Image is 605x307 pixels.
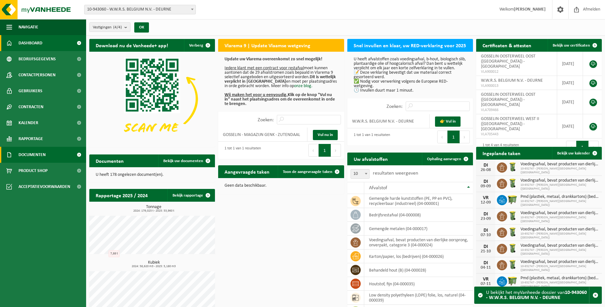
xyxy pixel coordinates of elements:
[278,165,343,178] a: Toon de aangevraagde taken
[520,162,599,167] span: Voedingsafval, bevat producten van dierlijke oorsprong, onverpakt, categorie 3
[557,151,590,155] span: Bekijk uw kalender
[93,23,122,32] span: Vestigingen
[507,161,518,172] img: WB-0140-HPE-GN-50
[163,159,203,163] span: Bekijk uw documenten
[520,167,599,175] span: 10-932747 - [PERSON_NAME][GEOGRAPHIC_DATA] ([GEOGRAPHIC_DATA])
[18,83,42,99] span: Gebruikers
[18,99,43,115] span: Contracten
[435,116,461,127] a: 👉 Vul in
[576,141,589,153] button: 1
[225,93,288,97] u: Wij maken het voor u eenvoudig.
[514,7,546,12] strong: [PERSON_NAME]
[481,92,535,107] span: GOSSELIN OOSTERWEEL OOST ([GEOGRAPHIC_DATA]) - [GEOGRAPHIC_DATA]
[225,183,337,188] p: Geen data beschikbaar.
[225,93,335,106] b: Klik op de knop "Vul nu in" naast het plaatsingsadres om de overeenkomst in orde te brengen.
[354,57,467,93] p: U heeft afvalstoffen zoals voedingsafval, b-hout, biologisch slib, plantaardige olie of hoogcalor...
[364,291,473,305] td: low density polyethyleen (LDPE) folie, los, naturel (04-000039)
[486,287,589,303] div: U bekijkt het myVanheede dossier van
[479,260,492,266] div: DI
[218,165,276,178] h2: Aangevraagde taken
[479,140,519,154] div: 1 tot 4 van 4 resultaten
[387,104,402,109] label: Zoeken:
[331,144,341,157] button: Next
[520,216,599,223] span: 10-932747 - [PERSON_NAME][GEOGRAPHIC_DATA] ([GEOGRAPHIC_DATA])
[520,243,599,248] span: Voedingsafval, bevat producten van dierlijke oorsprong, onverpakt, categorie 3
[460,131,470,143] button: Next
[364,263,473,277] td: behandeld hout (B) (04-000028)
[218,39,317,51] h2: Vlarema 9 | Update Vlaamse wetgeving
[158,154,214,167] a: Bekijk uw documenten
[364,194,473,208] td: gemengde harde kunststoffen (PE, PP en PVC), recycleerbaar (industrieel) (04-000001)
[92,209,215,213] span: 2024: 179,025 t - 2025: 53,960 t
[476,39,538,51] h2: Certificaten & attesten
[479,217,492,221] div: 23-09
[369,185,387,191] span: Afvalstof
[92,205,215,213] h3: Tonnage
[189,43,203,48] span: Verberg
[507,243,518,254] img: WB-0140-HPE-GN-50
[507,210,518,221] img: WB-0140-HPE-GN-50
[347,39,472,51] h2: Snel invullen en klaar, uw RED-verklaring voor 2025
[350,169,370,179] span: 10
[422,153,472,165] a: Ophaling aanvragen
[479,249,492,254] div: 21-10
[294,84,313,88] a: onze blog.
[18,147,46,163] span: Documenten
[225,57,322,62] b: Update uw Vlarema overeenkomst zo snel mogelijk!
[507,227,518,237] img: WB-0140-HPE-GN-50
[225,57,337,106] p: moet kunnen aantonen dat de 29 afvalstromen zoals bepaald in Vlarema 9 selectief aangeboden en ui...
[520,276,599,281] span: Pmd (plastiek, metaal, drankkartons) (bedrijven)
[96,173,209,177] p: U heeft 178 ongelezen document(en).
[479,212,492,217] div: DI
[167,189,214,202] a: Bekijk rapportage
[479,168,492,172] div: 26-08
[258,117,274,123] label: Zoeken:
[89,22,130,32] button: Vestigingen(4/4)
[92,265,215,268] span: 2024: 58,620 m3 - 2025: 5,180 m3
[373,171,418,176] label: resultaten weergeven
[479,244,492,249] div: DI
[447,131,460,143] button: 1
[437,131,447,143] button: Previous
[507,259,518,270] img: WB-0140-HPE-GN-50
[89,189,154,201] h2: Rapportage 2025 / 2024
[507,194,518,205] img: WB-1100-HPE-GN-50
[479,184,492,189] div: 09-09
[520,199,599,207] span: 10-932747 - [PERSON_NAME][GEOGRAPHIC_DATA] ([GEOGRAPHIC_DATA])
[364,208,473,222] td: bedrijfsrestafval (04-000008)
[134,22,149,33] button: OK
[479,163,492,168] div: DI
[476,147,527,159] h2: Ingeplande taken
[520,178,599,183] span: Voedingsafval, bevat producten van dierlijke oorsprong, onverpakt, categorie 3
[520,183,599,191] span: 10-932747 - [PERSON_NAME][GEOGRAPHIC_DATA] ([GEOGRAPHIC_DATA])
[553,43,590,48] span: Bekijk uw certificaten
[364,250,473,263] td: karton/papier, los (bedrijven) (04-000026)
[557,52,583,76] td: [DATE]
[520,248,599,256] span: 10-932747 - [PERSON_NAME][GEOGRAPHIC_DATA] ([GEOGRAPHIC_DATA])
[479,266,492,270] div: 04-11
[92,260,215,268] h3: Kubiek
[18,179,70,195] span: Acceptatievoorwaarden
[481,83,552,88] span: VLA900013
[479,233,492,237] div: 07-10
[18,163,48,179] span: Product Shop
[18,51,56,67] span: Bedrijfsgegevens
[479,200,492,205] div: 12-09
[507,178,518,189] img: WB-0140-HPE-GN-50
[520,194,599,199] span: Pmd (plastiek, metaal, drankkartons) (bedrijven)
[364,277,473,291] td: houtstof, fijn (04-000035)
[225,75,336,84] b: Dit is wettelijk verplicht in [GEOGRAPHIC_DATA]
[18,19,38,35] span: Navigatie
[225,66,304,71] u: Iedere klant met een contract voor restafval
[89,52,215,146] img: Download de VHEPlus App
[552,147,601,160] a: Bekijk uw kalender
[479,228,492,233] div: DI
[347,153,394,165] h2: Uw afvalstoffen
[218,128,307,142] td: GOSSELIN - MAGAZIJN GENK - ZUTENDAAL
[520,232,599,240] span: 10-932747 - [PERSON_NAME][GEOGRAPHIC_DATA] ([GEOGRAPHIC_DATA])
[557,114,583,139] td: [DATE]
[520,281,599,288] span: 10-932747 - [PERSON_NAME][GEOGRAPHIC_DATA] ([GEOGRAPHIC_DATA])
[89,154,130,167] h2: Documenten
[520,259,599,265] span: Voedingsafval, bevat producten van dierlijke oorsprong, onverpakt, categorie 3
[479,282,492,286] div: 07-11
